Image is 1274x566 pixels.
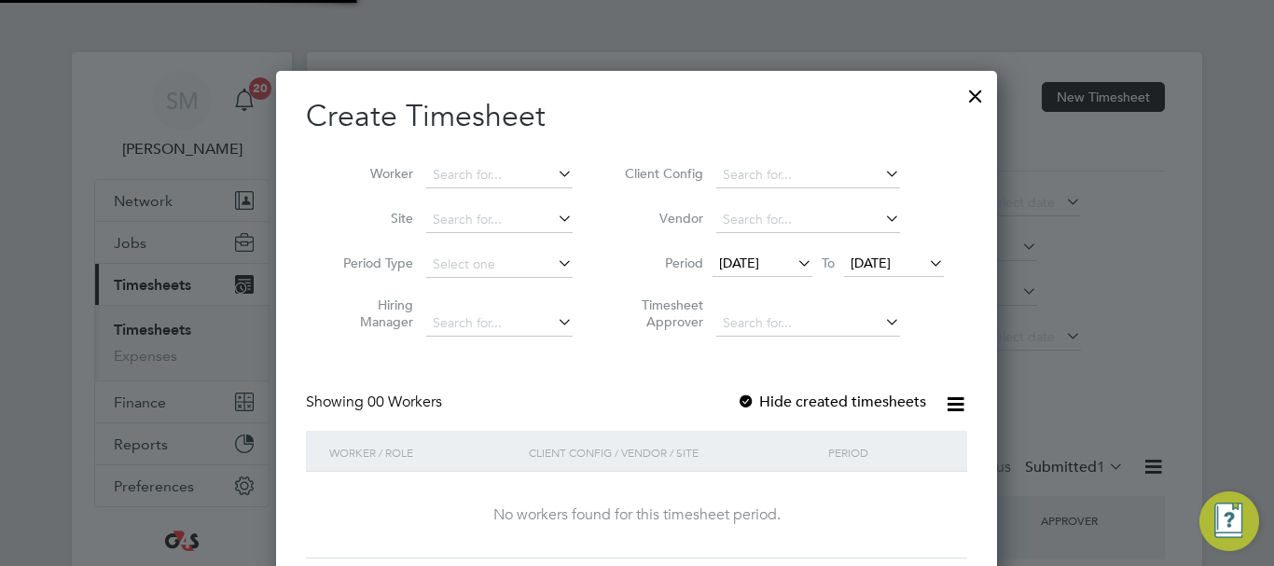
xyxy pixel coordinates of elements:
[619,165,703,182] label: Client Config
[329,210,413,227] label: Site
[325,431,524,474] div: Worker / Role
[716,311,900,337] input: Search for...
[524,431,824,474] div: Client Config / Vendor / Site
[851,255,891,271] span: [DATE]
[737,393,926,411] label: Hide created timesheets
[619,210,703,227] label: Vendor
[306,393,446,412] div: Showing
[426,311,573,337] input: Search for...
[426,252,573,278] input: Select one
[619,297,703,330] label: Timesheet Approver
[325,505,949,525] div: No workers found for this timesheet period.
[716,162,900,188] input: Search for...
[329,255,413,271] label: Period Type
[306,97,967,136] h2: Create Timesheet
[426,162,573,188] input: Search for...
[824,431,949,474] div: Period
[716,207,900,233] input: Search for...
[619,255,703,271] label: Period
[367,393,442,411] span: 00 Workers
[329,297,413,330] label: Hiring Manager
[329,165,413,182] label: Worker
[816,251,840,275] span: To
[719,255,759,271] span: [DATE]
[426,207,573,233] input: Search for...
[1199,491,1259,551] button: Engage Resource Center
